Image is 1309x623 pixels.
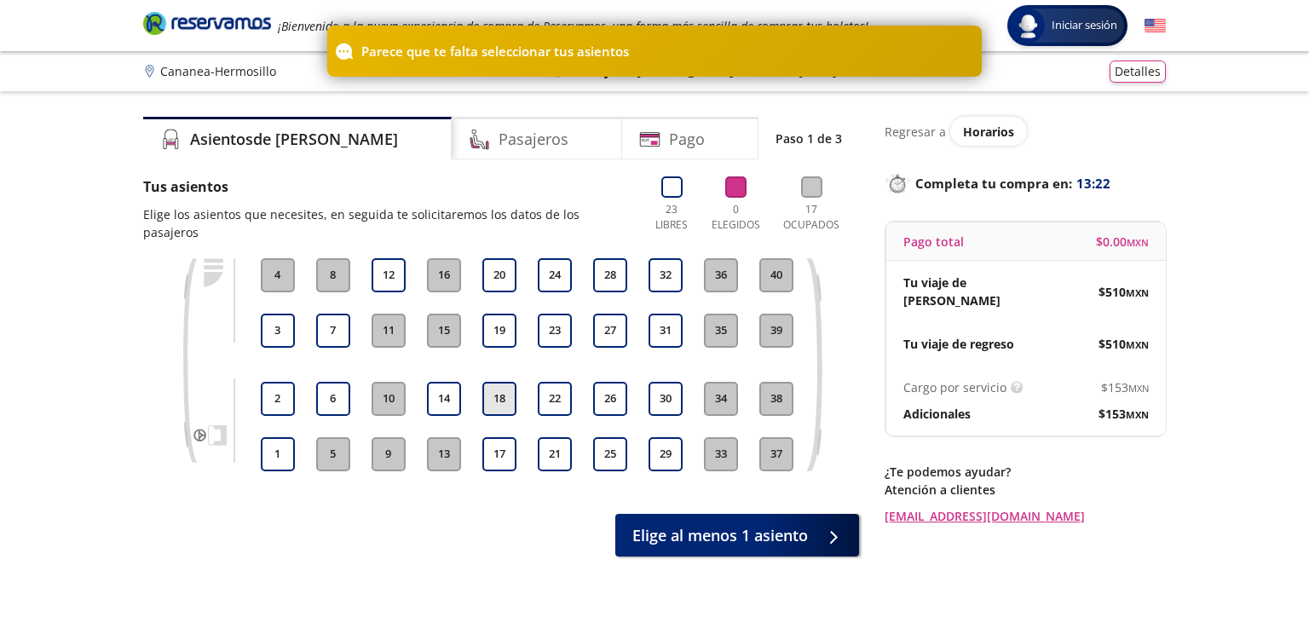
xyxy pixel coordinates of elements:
button: 8 [316,258,350,292]
span: Elige al menos 1 asiento [632,524,808,547]
button: 24 [538,258,572,292]
p: 0 Elegidos [707,202,764,233]
button: 15 [427,314,461,348]
button: 30 [649,382,683,416]
p: Elige los asientos que necesites, en seguida te solicitaremos los datos de los pasajeros [143,205,631,241]
small: MXN [1128,382,1149,395]
span: Horarios [963,124,1014,140]
h4: Pasajeros [499,128,568,151]
span: $ 510 [1099,335,1149,353]
button: 38 [759,382,793,416]
h4: Asientos de [PERSON_NAME] [190,128,398,151]
button: 17 [482,437,516,471]
p: Regresar a [885,123,946,141]
button: 31 [649,314,683,348]
h4: Pago [669,128,705,151]
button: 32 [649,258,683,292]
button: 7 [316,314,350,348]
button: 9 [372,437,406,471]
button: 39 [759,314,793,348]
small: MXN [1126,408,1149,421]
iframe: Messagebird Livechat Widget [1210,524,1292,606]
button: 33 [704,437,738,471]
button: 37 [759,437,793,471]
button: 13 [427,437,461,471]
em: ¡Bienvenido a la nueva experiencia de compra de Reservamos, una forma más sencilla de comprar tus... [278,18,868,34]
button: 40 [759,258,793,292]
button: 10 [372,382,406,416]
p: 17 Ocupados [776,202,846,233]
button: 26 [593,382,627,416]
span: 13:22 [1076,174,1110,193]
a: [EMAIL_ADDRESS][DOMAIN_NAME] [885,507,1166,525]
p: ¿Te podemos ayudar? [885,463,1166,481]
span: $ 510 [1099,283,1149,301]
button: 34 [704,382,738,416]
button: 11 [372,314,406,348]
button: 19 [482,314,516,348]
span: $ 153 [1099,405,1149,423]
small: MXN [1126,286,1149,299]
p: 23 Libres [649,202,695,233]
span: $ 0.00 [1096,233,1149,251]
p: Adicionales [903,405,971,423]
button: 4 [261,258,295,292]
button: 12 [372,258,406,292]
button: 35 [704,314,738,348]
button: 14 [427,382,461,416]
p: Atención a clientes [885,481,1166,499]
button: 23 [538,314,572,348]
button: 5 [316,437,350,471]
a: Brand Logo [143,10,271,41]
button: 16 [427,258,461,292]
button: 2 [261,382,295,416]
button: 21 [538,437,572,471]
button: 36 [704,258,738,292]
button: 29 [649,437,683,471]
p: Completa tu compra en : [885,171,1166,195]
button: Elige al menos 1 asiento [615,514,859,557]
button: 25 [593,437,627,471]
button: English [1145,15,1166,37]
p: Tu viaje de [PERSON_NAME] [903,274,1026,309]
p: Pago total [903,233,964,251]
button: 27 [593,314,627,348]
small: MXN [1127,236,1149,249]
p: Paso 1 de 3 [776,130,842,147]
span: Iniciar sesión [1045,17,1124,34]
p: Cargo por servicio [903,378,1006,396]
button: 6 [316,382,350,416]
button: 22 [538,382,572,416]
span: $ 153 [1101,378,1149,396]
button: 3 [261,314,295,348]
button: 28 [593,258,627,292]
button: 20 [482,258,516,292]
p: Tu viaje de regreso [903,335,1014,353]
small: MXN [1126,338,1149,351]
button: 18 [482,382,516,416]
p: Parece que te falta seleccionar tus asientos [361,42,629,61]
button: 1 [261,437,295,471]
div: Regresar a ver horarios [885,117,1166,146]
p: Tus asientos [143,176,631,197]
i: Brand Logo [143,10,271,36]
